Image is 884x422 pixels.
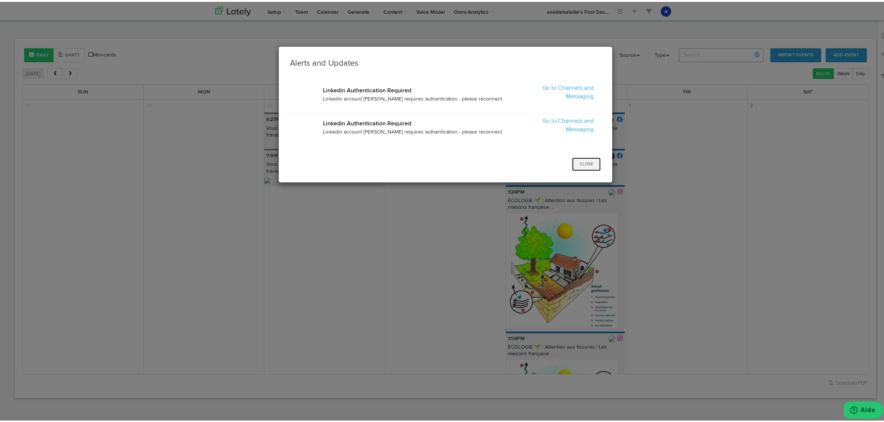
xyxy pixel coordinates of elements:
h3: Alerts and Updates [290,56,601,67]
h4: Linkedin Authentication Required [323,119,517,125]
p: Linkedin account [PERSON_NAME] requires authentication - please reconnect. [323,126,517,134]
button: Close [572,155,601,169]
h4: Linkedin Authentication Required [323,86,517,92]
a: Go to Channels and Messaging [542,83,594,98]
p: Linkedin account [PERSON_NAME] requires authentication - please reconnect. [323,93,517,101]
iframe: Ouvre un widget dans lequel vous pouvez trouver plus d’informations [844,400,884,418]
a: Go to Channels and Messaging [542,116,594,131]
